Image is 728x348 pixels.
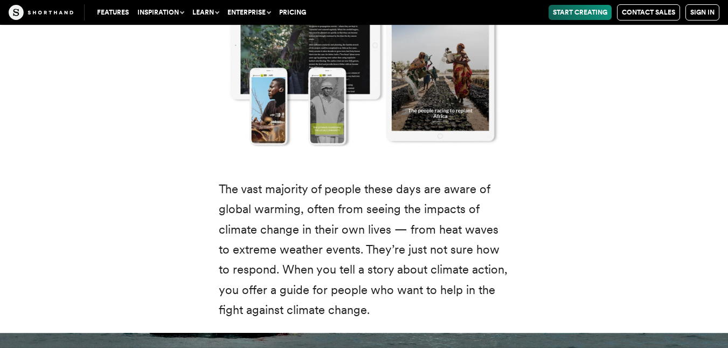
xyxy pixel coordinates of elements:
button: Inspiration [133,5,188,20]
button: Learn [188,5,223,20]
a: Sign in [685,4,719,21]
a: Contact Sales [617,4,680,21]
img: The Craft [9,5,73,20]
a: Features [93,5,133,20]
a: Start Creating [549,5,612,20]
a: Pricing [275,5,310,20]
button: Enterprise [223,5,275,20]
p: The vast majority of people these days are aware of global warming, often from seeing the impacts... [219,179,510,320]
